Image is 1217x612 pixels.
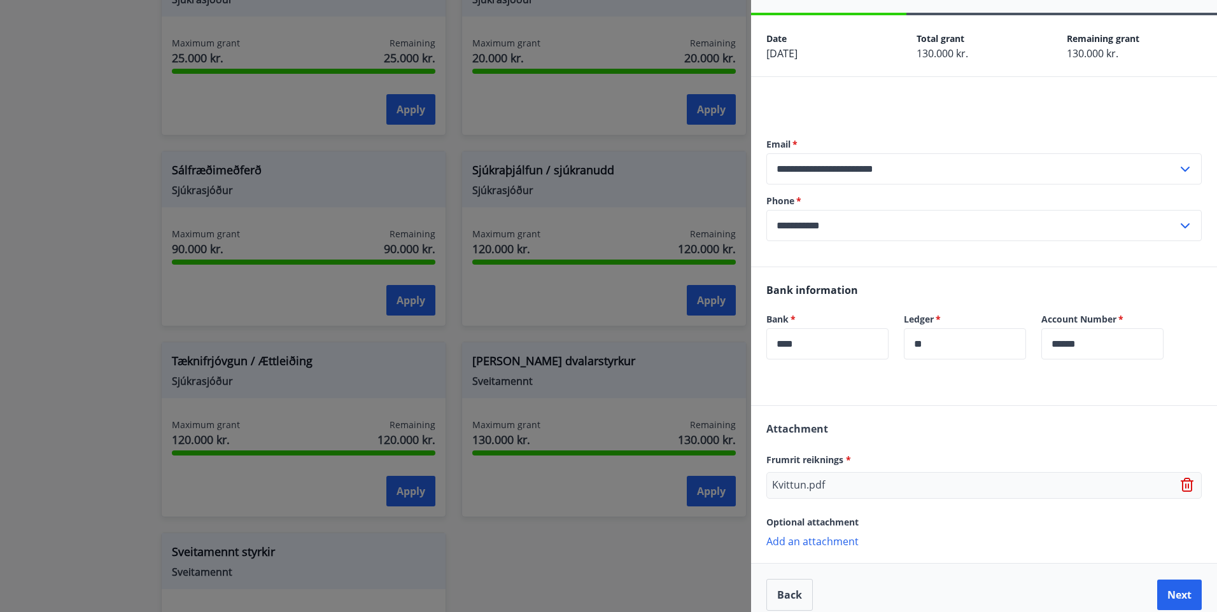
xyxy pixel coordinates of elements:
[772,478,825,493] p: Kvittun.pdf
[766,534,1202,547] p: Add an attachment
[766,138,1202,151] label: Email
[1041,313,1164,326] label: Account Number
[766,283,858,297] span: Bank information
[766,454,851,466] span: Frumrit reiknings
[766,313,889,326] label: Bank
[1067,32,1139,45] span: Remaining grant
[766,422,828,436] span: Attachment
[766,579,813,611] button: Back
[1067,46,1118,60] span: 130.000 kr.
[917,32,964,45] span: Total grant
[766,195,1202,207] label: Phone
[766,32,787,45] span: Date
[766,46,798,60] span: [DATE]
[766,516,859,528] span: Optional attachment
[917,46,968,60] span: 130.000 kr.
[1157,580,1202,610] button: Next
[904,313,1026,326] label: Ledger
